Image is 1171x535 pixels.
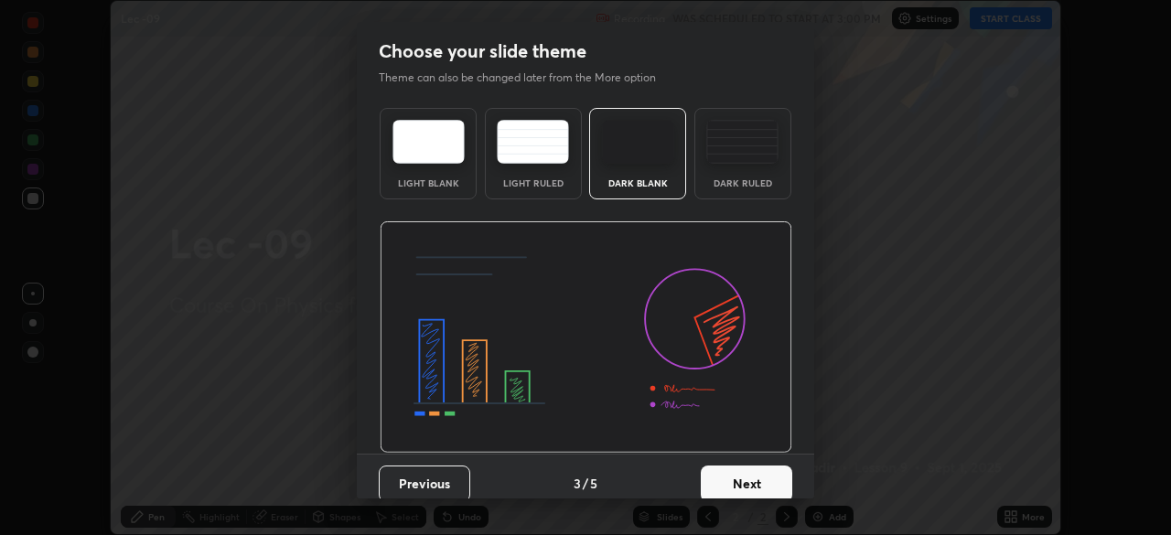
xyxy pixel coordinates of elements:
img: darkRuledTheme.de295e13.svg [706,120,779,164]
button: Next [701,465,792,502]
p: Theme can also be changed later from the More option [379,70,675,86]
h4: 5 [590,474,597,493]
h2: Choose your slide theme [379,39,586,63]
div: Light Ruled [497,178,570,187]
div: Dark Ruled [706,178,779,187]
button: Previous [379,465,470,502]
div: Dark Blank [601,178,674,187]
h4: / [583,474,588,493]
img: darkTheme.f0cc69e5.svg [602,120,674,164]
h4: 3 [574,474,581,493]
img: lightTheme.e5ed3b09.svg [392,120,465,164]
div: Light Blank [392,178,465,187]
img: darkThemeBanner.d06ce4a2.svg [380,221,792,454]
img: lightRuledTheme.5fabf969.svg [497,120,569,164]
